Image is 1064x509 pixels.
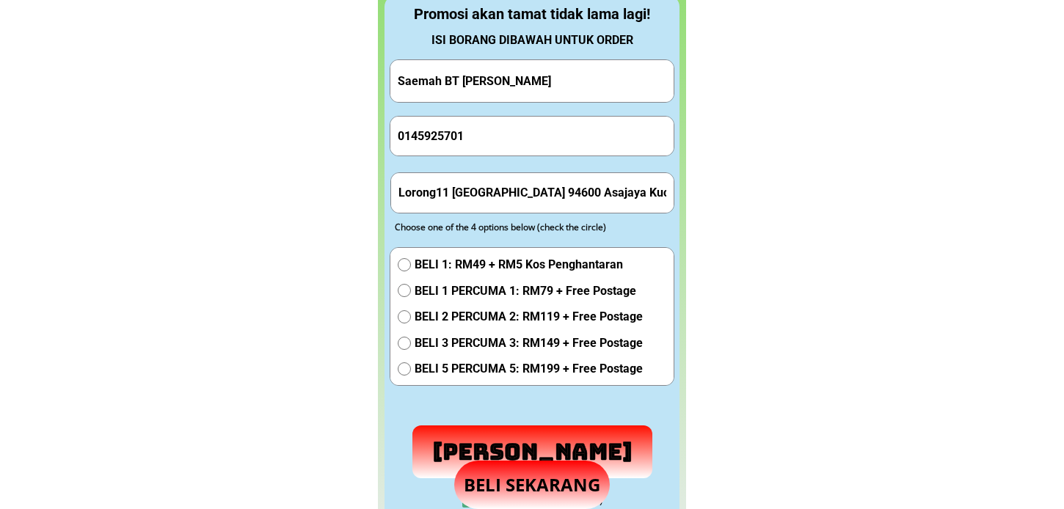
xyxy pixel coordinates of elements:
[394,117,670,155] input: Phone Number/ Nombor Telefon
[454,461,610,509] p: BELI SEKARANG
[415,359,643,378] span: BELI 5 PERCUMA 5: RM199 + Free Postage
[415,334,643,353] span: BELI 3 PERCUMA 3: RM149 + Free Postage
[412,425,652,478] p: [PERSON_NAME]
[415,255,643,274] span: BELI 1: RM49 + RM5 Kos Penghantaran
[385,2,679,26] div: Promosi akan tamat tidak lama lagi!
[394,60,670,102] input: Your Full Name/ Nama Penuh
[395,220,643,234] div: Choose one of the 4 options below (check the circle)
[395,173,671,212] input: Address(Ex: 52 Jalan Wirawati 7, Maluri, 55100 Kuala Lumpur)
[385,31,679,50] div: ISI BORANG DIBAWAH UNTUK ORDER
[415,282,643,301] span: BELI 1 PERCUMA 1: RM79 + Free Postage
[415,307,643,326] span: BELI 2 PERCUMA 2: RM119 + Free Postage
